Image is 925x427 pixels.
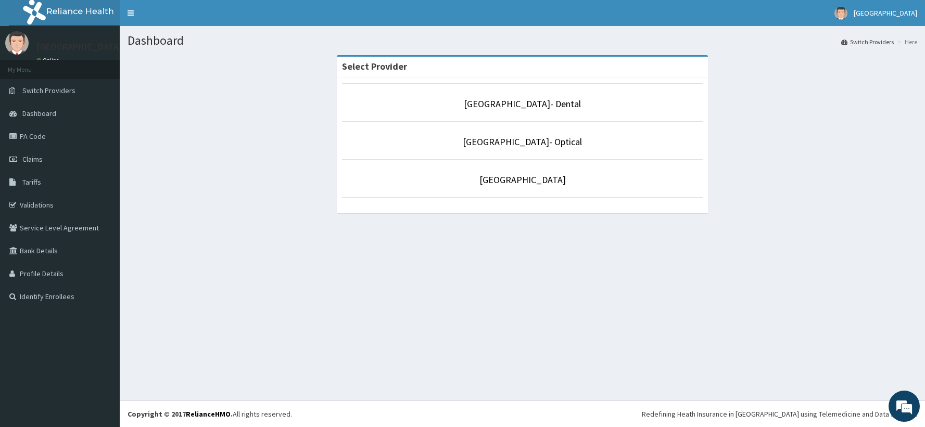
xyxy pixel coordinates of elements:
[342,60,407,72] strong: Select Provider
[841,37,894,46] a: Switch Providers
[120,400,925,427] footer: All rights reserved.
[854,8,917,18] span: [GEOGRAPHIC_DATA]
[128,409,233,419] strong: Copyright © 2017 .
[642,409,917,419] div: Redefining Heath Insurance in [GEOGRAPHIC_DATA] using Telemedicine and Data Science!
[36,57,61,64] a: Online
[464,98,581,110] a: [GEOGRAPHIC_DATA]- Dental
[5,31,29,55] img: User Image
[834,7,847,20] img: User Image
[463,136,582,148] a: [GEOGRAPHIC_DATA]- Optical
[22,177,41,187] span: Tariffs
[186,409,231,419] a: RelianceHMO
[895,37,917,46] li: Here
[128,34,917,47] h1: Dashboard
[36,42,122,51] p: [GEOGRAPHIC_DATA]
[22,109,56,118] span: Dashboard
[22,86,75,95] span: Switch Providers
[22,154,43,164] span: Claims
[479,174,566,186] a: [GEOGRAPHIC_DATA]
